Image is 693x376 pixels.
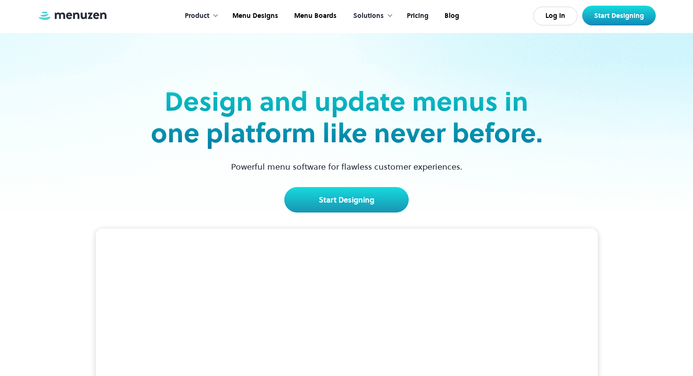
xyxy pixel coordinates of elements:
a: Pricing [398,1,436,31]
a: Log In [533,7,577,25]
p: Powerful menu software for flawless customer experiences. [219,160,474,173]
a: Menu Boards [285,1,344,31]
div: Product [175,1,223,31]
div: Solutions [353,11,384,21]
a: Blog [436,1,466,31]
h2: Design and update menus in one platform like never before. [148,86,545,149]
div: Solutions [344,1,398,31]
a: Start Designing [284,187,409,213]
div: Product [185,11,209,21]
a: Menu Designs [223,1,285,31]
a: Start Designing [582,6,656,25]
